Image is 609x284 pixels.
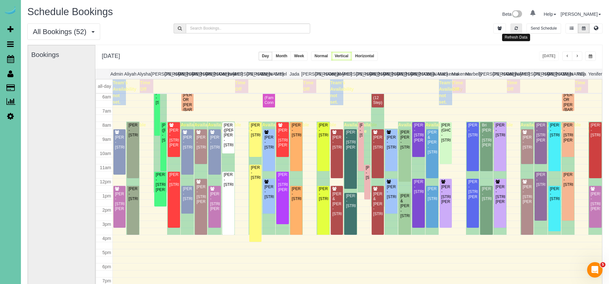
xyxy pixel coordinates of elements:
span: Available time [357,122,377,134]
span: Available time [262,122,282,134]
th: Yenifer [588,69,602,79]
span: 4pm [102,236,111,241]
div: [PERSON_NAME] - [STREET_ADDRESS] [319,187,328,201]
th: [PERSON_NAME] [370,69,383,79]
span: Available time [588,122,608,134]
span: Available time [194,122,214,134]
div: [PERSON_NAME] - [STREET_ADDRESS][PERSON_NAME] [563,123,573,143]
div: [PERSON_NAME] - [STREET_ADDRESS][PERSON_NAME] [468,179,478,199]
div: [PERSON_NAME] - [STREET_ADDRESS] [210,135,219,150]
th: [PERSON_NAME] [192,69,205,79]
span: Available time [425,122,445,134]
div: Refresh Data [502,34,530,41]
th: [PERSON_NAME] [397,69,411,79]
span: Available time [412,122,431,134]
span: Available time [466,122,486,134]
th: [PERSON_NAME] [247,69,260,79]
div: [PERSON_NAME] ([PERSON_NAME]) [PERSON_NAME] - [STREET_ADDRESS] [224,123,233,148]
img: New interface [511,10,522,19]
span: Available time [290,122,309,134]
div: [PERSON_NAME] - [STREET_ADDRESS][PERSON_NAME] [414,123,423,143]
a: Help [544,12,556,17]
button: Vertical [331,51,352,61]
th: [PERSON_NAME] [233,69,246,79]
th: Gretel [274,69,287,79]
button: Normal [311,51,331,61]
button: All Bookings (52) [27,23,100,40]
div: [PERSON_NAME] - [STREET_ADDRESS][PERSON_NAME] [196,185,206,205]
th: Lola [424,69,438,79]
button: [DATE] [539,51,559,61]
th: [PERSON_NAME] [315,69,328,79]
span: 11am [100,165,111,170]
div: [PERSON_NAME] & [PERSON_NAME] - [STREET_ADDRESS] [373,192,383,216]
a: Beta [502,12,522,17]
button: Week [290,51,308,61]
th: [PERSON_NAME] [411,69,424,79]
div: [PERSON_NAME] - [STREET_ADDRESS] [128,123,138,138]
th: [PERSON_NAME] [342,69,356,79]
span: Team's Availability not set. [439,80,462,105]
div: [PERSON_NAME] - [STREET_ADDRESS] [196,135,206,150]
div: [PERSON_NAME] - [STREET_ADDRESS] [481,187,491,201]
th: [PERSON_NAME] [493,69,506,79]
span: Available time [167,122,187,134]
div: [PERSON_NAME] - [STREET_ADDRESS] [536,172,546,187]
a: [PERSON_NAME] [561,12,601,17]
div: [PERSON_NAME] - [STREET_ADDRESS] [373,135,383,150]
span: Available time [222,122,241,134]
div: [PERSON_NAME] - [STREET_ADDRESS] [264,185,274,199]
span: 10am [100,151,111,156]
span: All Bookings (52) [33,28,90,36]
div: [PERSON_NAME] - [STREET_ADDRESS][PERSON_NAME] [169,128,179,148]
span: Available time [548,122,567,134]
div: [PERSON_NAME] - [STREET_ADDRESS][PERSON_NAME] [210,192,219,212]
th: Demona [219,69,233,79]
div: [PERSON_NAME] - [STREET_ADDRESS] [251,165,260,180]
th: [PERSON_NAME] [356,69,369,79]
span: Time Off [575,80,585,92]
th: [PERSON_NAME] [151,69,164,79]
span: 6pm [102,264,111,269]
th: [PERSON_NAME] [479,69,492,79]
span: Available time [249,122,268,134]
th: [PERSON_NAME] [547,69,561,79]
span: 5 [600,262,605,267]
th: Admin [110,69,123,79]
img: Automaid Logo [4,6,17,15]
div: [PERSON_NAME] ([PERSON_NAME]) - [STREET_ADDRESS] [162,123,165,143]
button: Day [258,51,272,61]
div: [PERSON_NAME] - [STREET_ADDRESS] [550,123,559,138]
span: Available time [493,122,513,134]
h2: [DATE] [102,51,120,60]
div: [PERSON_NAME] - [STREET_ADDRESS][PERSON_NAME] [278,128,287,148]
div: [PERSON_NAME] - [STREET_ADDRESS] [386,185,396,199]
div: [PERSON_NAME] & [PERSON_NAME] - [STREET_ADDRESS] [427,130,437,155]
span: Available time [181,122,200,134]
span: Available time [126,122,146,134]
div: [PERSON_NAME] - [STREET_ADDRESS] [128,187,138,201]
th: Mackenna [438,69,452,79]
th: [PERSON_NAME] [520,69,534,79]
button: Send Schedule [527,23,561,33]
th: [PERSON_NAME] [165,69,178,79]
div: [PERSON_NAME] - [STREET_ADDRESS] [251,123,260,138]
th: Marbelly [465,69,479,79]
span: Available time [398,122,418,134]
div: [PERSON_NAME] - [STREET_ADDRESS] [522,135,532,150]
div: [PERSON_NAME] - [STREET_ADDRESS] [495,123,505,138]
h3: Bookings [31,51,92,58]
div: [PERSON_NAME] - [STREET_ADDRESS][PERSON_NAME] [441,185,451,205]
div: [PERSON_NAME] - [STREET_ADDRESS][PERSON_NAME] [346,130,355,150]
th: Reinier [506,69,520,79]
div: [PERSON_NAME] - [STREET_ADDRESS] [468,123,478,138]
th: [PERSON_NAME] [205,69,219,79]
th: Jerrah [328,69,342,79]
span: Available time [534,122,554,134]
div: [PERSON_NAME] - [STREET_ADDRESS][PERSON_NAME] [590,192,600,212]
div: [PERSON_NAME] - [STREET_ADDRESS] [366,165,369,180]
div: [PERSON_NAME] - [STREET_ADDRESS] [183,187,192,201]
div: [PERSON_NAME] - [STREET_ADDRESS] [291,187,301,201]
th: Esme [260,69,274,79]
